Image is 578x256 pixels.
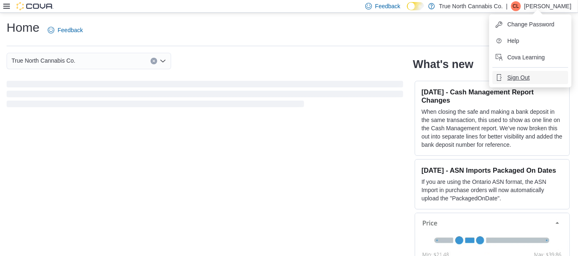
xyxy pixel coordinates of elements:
div: Christina Lachance [511,1,521,11]
span: Cova Learning [507,53,545,61]
input: Dark Mode [407,2,424,11]
h2: What's new [413,58,474,71]
button: Change Password [492,18,568,31]
button: Open list of options [160,58,166,64]
span: True North Cannabis Co. [12,56,75,66]
img: Cova [16,2,53,10]
span: Loading [7,82,403,109]
h1: Home [7,19,39,36]
p: When closing the safe and making a bank deposit in the same transaction, this used to show as one... [422,108,563,149]
span: Feedback [58,26,83,34]
span: Feedback [375,2,400,10]
span: CL [513,1,519,11]
p: [PERSON_NAME] [524,1,571,11]
button: Cova Learning [492,51,568,64]
p: True North Cannabis Co. [439,1,503,11]
h3: [DATE] - Cash Management Report Changes [422,88,563,104]
span: Sign Out [507,73,529,82]
h3: [DATE] - ASN Imports Packaged On Dates [422,166,563,174]
span: Change Password [507,20,554,28]
span: Help [507,37,519,45]
span: Dark Mode [407,10,407,11]
p: If you are using the Ontario ASN format, the ASN Import in purchase orders will now automatically... [422,178,563,202]
p: | [506,1,508,11]
a: Feedback [44,22,86,38]
button: Sign Out [492,71,568,84]
button: Clear input [151,58,157,64]
button: Help [492,34,568,47]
